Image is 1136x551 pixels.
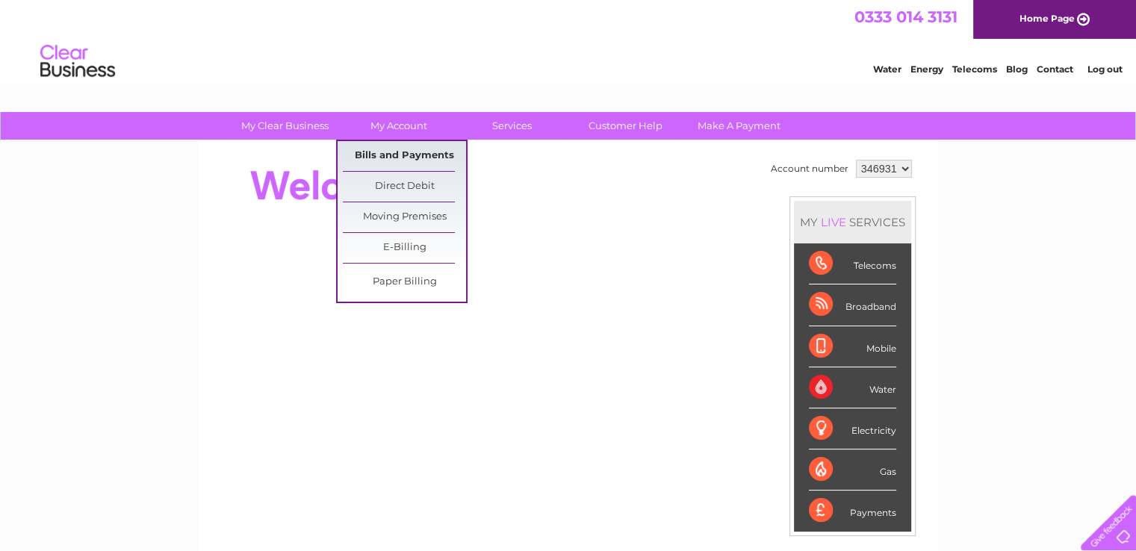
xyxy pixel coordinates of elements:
a: Make A Payment [677,112,801,140]
a: Bills and Payments [343,141,466,171]
div: Water [809,367,896,408]
div: LIVE [818,215,849,229]
div: Broadband [809,284,896,326]
a: Telecoms [952,63,997,75]
div: Gas [809,449,896,491]
a: 0333 014 3131 [854,7,957,26]
a: Paper Billing [343,267,466,297]
td: Account number [767,156,852,181]
div: Telecoms [809,243,896,284]
a: Customer Help [564,112,687,140]
a: Blog [1006,63,1028,75]
a: Direct Debit [343,172,466,202]
a: Moving Premises [343,202,466,232]
a: Services [450,112,574,140]
a: Water [873,63,901,75]
a: My Account [337,112,460,140]
div: Clear Business is a trading name of Verastar Limited (registered in [GEOGRAPHIC_DATA] No. 3667643... [216,8,922,72]
div: Payments [809,491,896,531]
a: Energy [910,63,943,75]
a: E-Billing [343,233,466,263]
div: MY SERVICES [794,201,911,243]
a: Log out [1087,63,1122,75]
div: Electricity [809,408,896,449]
a: Contact [1037,63,1073,75]
a: My Clear Business [223,112,347,140]
img: logo.png [40,39,116,84]
div: Mobile [809,326,896,367]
